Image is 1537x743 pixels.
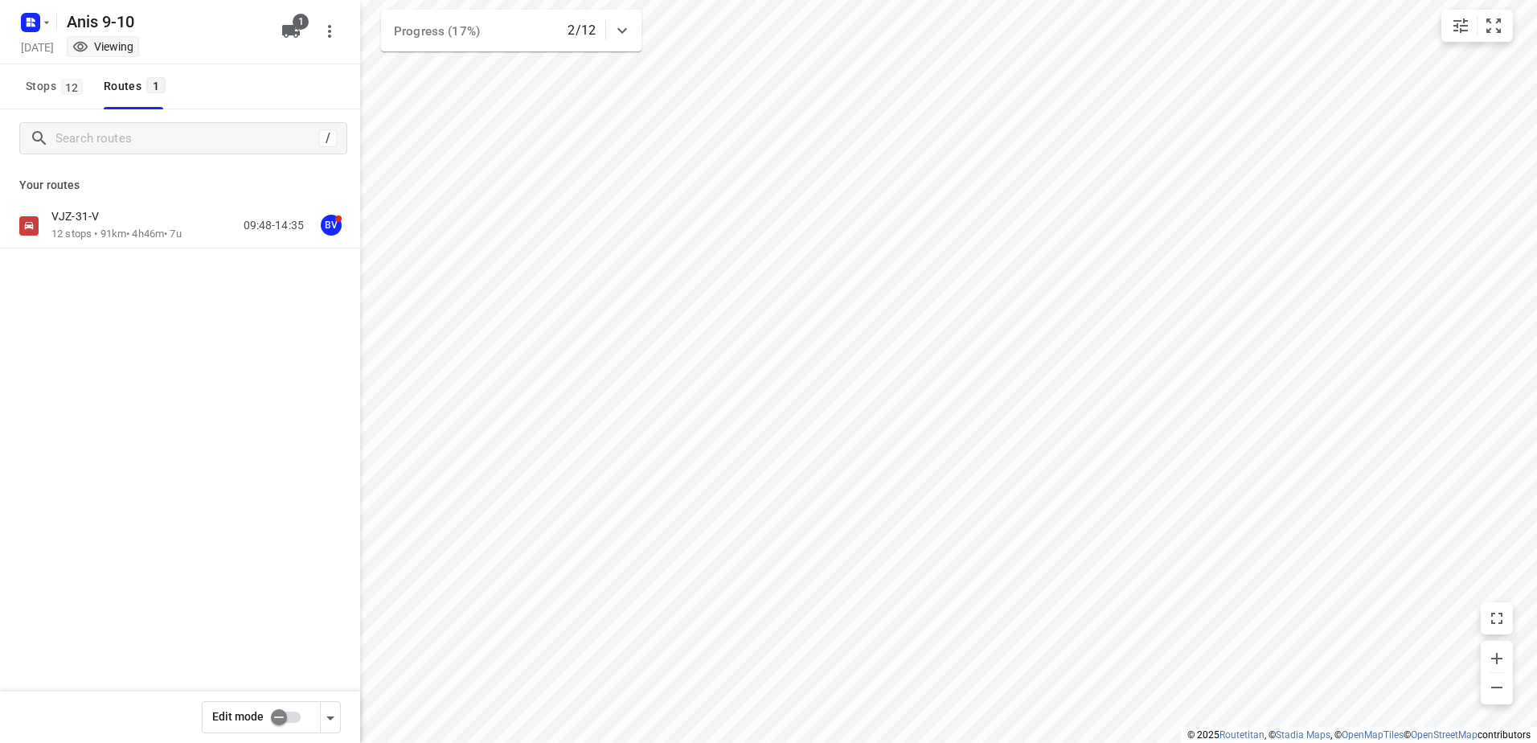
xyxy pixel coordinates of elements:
span: 1 [146,77,166,93]
div: small contained button group [1441,10,1513,42]
div: Progress (17%)2/12 [381,10,641,51]
span: Progress (17%) [394,24,480,39]
div: / [319,129,337,147]
p: VJZ-31-V [51,209,109,224]
a: OpenMapTiles [1342,729,1404,741]
p: 2/12 [568,21,596,40]
a: Routetitan [1219,729,1264,741]
button: More [314,15,346,47]
span: Edit mode [212,710,264,723]
li: © 2025 , © , © © contributors [1187,729,1531,741]
div: You are currently in view mode. To make any changes, go to edit project. [72,39,133,55]
span: Stops [26,76,88,96]
span: 1 [293,14,309,30]
button: 1 [275,15,307,47]
div: Routes [104,76,170,96]
p: 09:48-14:35 [244,217,304,234]
p: 12 stops • 91km • 4h46m • 7u [51,227,182,242]
div: Driver app settings [321,707,340,727]
input: Search routes [55,126,319,151]
span: 12 [61,79,83,95]
a: OpenStreetMap [1411,729,1478,741]
p: Your routes [19,177,341,194]
a: Stadia Maps [1276,729,1330,741]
